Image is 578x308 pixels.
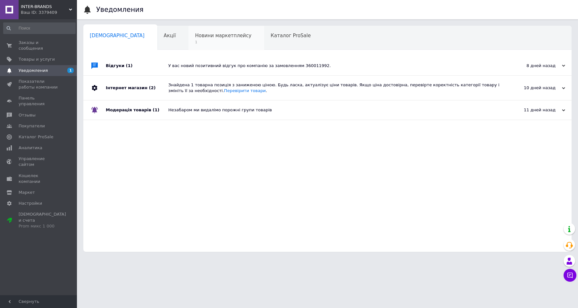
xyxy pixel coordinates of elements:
span: Каталог ProSale [271,33,311,38]
div: 11 дней назад [501,107,565,113]
span: Новини маркетплейсу [195,33,251,38]
div: Ваш ID: 3379409 [21,10,77,15]
button: Чат с покупателем [564,269,576,282]
div: Модерація товарів [106,100,168,120]
span: 1 [195,40,251,45]
span: (1) [126,63,133,68]
div: Знайдена 1 товарна позиція з заниженою ціною. Будь ласка, актуалізує ціни товарів. Якщо ціна дост... [168,82,501,94]
div: Prom микс 1 000 [19,223,66,229]
input: Поиск [3,22,76,34]
span: Аналитика [19,145,42,151]
span: 1 [67,68,74,73]
span: (1) [153,107,159,112]
div: 8 дней назад [501,63,565,69]
span: Панель управления [19,95,59,107]
span: Акції [164,33,176,38]
span: Настройки [19,201,42,206]
span: Заказы и сообщения [19,40,59,51]
span: Покупатели [19,123,45,129]
span: Управление сайтом [19,156,59,167]
div: Відгуки [106,56,168,75]
div: Незабаром ми видалімо порожні групи товарів [168,107,501,113]
a: Перевірити товари [224,88,266,93]
span: Маркет [19,190,35,195]
div: Інтернет магазин [106,76,168,100]
span: Кошелек компании [19,173,59,184]
h1: Уведомления [96,6,144,13]
span: INTER-BRANDS [21,4,69,10]
span: Показатели работы компании [19,79,59,90]
span: (2) [149,85,155,90]
span: Каталог ProSale [19,134,53,140]
span: [DEMOGRAPHIC_DATA] и счета [19,211,66,229]
span: Уведомления [19,68,48,73]
span: Отзывы [19,112,36,118]
span: Товары и услуги [19,56,55,62]
span: [DEMOGRAPHIC_DATA] [90,33,145,38]
div: 10 дней назад [501,85,565,91]
div: У вас новий позитивний відгук про компанію за замовленням 360011992. [168,63,501,69]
